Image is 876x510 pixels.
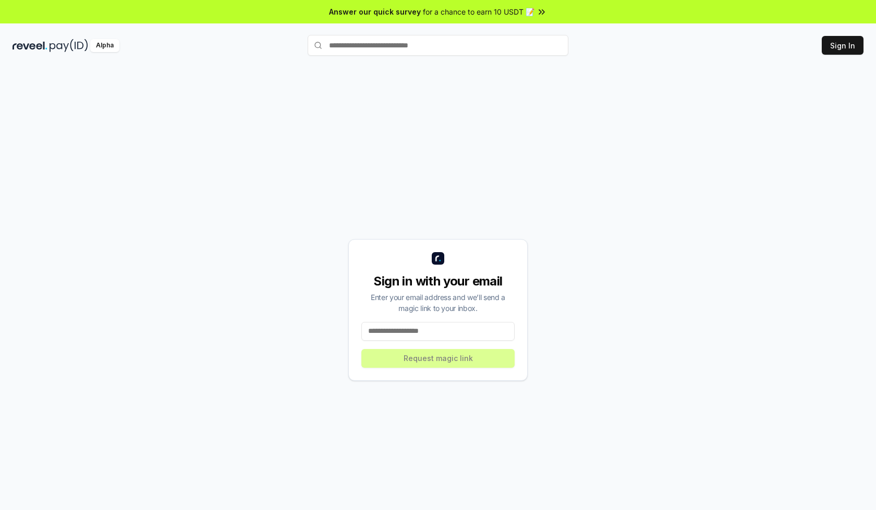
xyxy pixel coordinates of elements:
[361,292,515,314] div: Enter your email address and we’ll send a magic link to your inbox.
[13,39,47,52] img: reveel_dark
[90,39,119,52] div: Alpha
[50,39,88,52] img: pay_id
[361,273,515,290] div: Sign in with your email
[822,36,863,55] button: Sign In
[432,252,444,265] img: logo_small
[423,6,534,17] span: for a chance to earn 10 USDT 📝
[329,6,421,17] span: Answer our quick survey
